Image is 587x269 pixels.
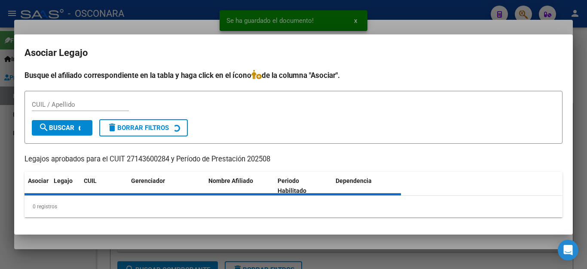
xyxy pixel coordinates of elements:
[39,122,49,133] mat-icon: search
[84,177,97,184] span: CUIL
[99,119,188,136] button: Borrar Filtros
[32,120,92,136] button: Buscar
[24,45,563,61] h2: Asociar Legajo
[336,177,372,184] span: Dependencia
[274,172,332,200] datatable-header-cell: Periodo Habilitado
[24,70,563,81] h4: Busque el afiliado correspondiente en la tabla y haga click en el ícono de la columna "Asociar".
[107,122,117,133] mat-icon: delete
[332,172,401,200] datatable-header-cell: Dependencia
[205,172,274,200] datatable-header-cell: Nombre Afiliado
[558,240,578,260] div: Open Intercom Messenger
[54,177,73,184] span: Legajo
[80,172,128,200] datatable-header-cell: CUIL
[24,154,563,165] p: Legajos aprobados para el CUIT 27143600284 y Período de Prestación 202508
[24,196,563,217] div: 0 registros
[28,177,49,184] span: Asociar
[208,177,253,184] span: Nombre Afiliado
[50,172,80,200] datatable-header-cell: Legajo
[278,177,306,194] span: Periodo Habilitado
[24,172,50,200] datatable-header-cell: Asociar
[39,124,74,132] span: Buscar
[107,124,169,132] span: Borrar Filtros
[128,172,205,200] datatable-header-cell: Gerenciador
[131,177,165,184] span: Gerenciador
